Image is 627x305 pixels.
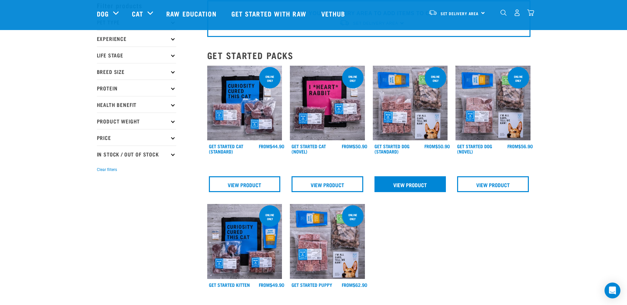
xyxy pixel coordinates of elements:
div: online only [342,72,364,85]
img: NSP Dog Standard Update [373,66,448,141]
h2: Get Started Packs [207,50,530,60]
span: FROM [342,284,353,286]
img: Assortment Of Raw Essential Products For Cats Including, Blue And Black Tote Bag With "Curiosity ... [207,66,282,141]
img: user.png [514,9,521,16]
img: home-icon@2x.png [527,9,534,16]
span: FROM [259,284,270,286]
div: $62.90 [342,282,367,288]
div: $56.90 [507,144,533,149]
span: Set Delivery Area [441,12,479,15]
img: NSP Kitten Update [207,204,282,279]
p: Price [97,129,176,146]
p: In Stock / Out Of Stock [97,146,176,162]
span: FROM [259,145,270,147]
div: $50.90 [424,144,450,149]
div: $44.90 [259,144,284,149]
a: Get Started Dog (Novel) [457,145,492,152]
div: $49.90 [259,282,284,288]
img: NPS Puppy Update [290,204,365,279]
a: Dog [97,9,109,18]
a: View Product [374,176,446,192]
span: FROM [342,145,353,147]
a: Vethub [315,0,354,27]
img: van-moving.png [428,10,437,16]
button: Clear filters [97,167,117,173]
img: Assortment Of Raw Essential Products For Cats Including, Pink And Black Tote Bag With "I *Heart* ... [290,66,365,141]
p: Protein [97,80,176,96]
div: online only [259,72,281,85]
a: Get Started Cat (Standard) [209,145,243,152]
img: NSP Dog Novel Update [455,66,530,141]
span: FROM [507,145,518,147]
span: FROM [424,145,435,147]
div: $50.90 [342,144,367,149]
div: online only [425,72,446,85]
div: online only [259,210,281,224]
a: Get Started Kitten [209,284,250,286]
div: Open Intercom Messenger [605,283,620,298]
p: Life Stage [97,47,176,63]
a: Get Started Cat (Novel) [292,145,326,152]
p: Breed Size [97,63,176,80]
a: Cat [132,9,143,18]
a: Raw Education [160,0,224,27]
a: Get started with Raw [225,0,315,27]
p: Health Benefit [97,96,176,113]
a: View Product [457,176,529,192]
div: online only [508,72,529,85]
p: Product Weight [97,113,176,129]
img: home-icon-1@2x.png [500,10,507,16]
a: View Product [292,176,363,192]
a: Get Started Dog (Standard) [374,145,410,152]
a: Get Started Puppy [292,284,332,286]
p: Experience [97,30,176,47]
div: online only [342,210,364,224]
a: View Product [209,176,281,192]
